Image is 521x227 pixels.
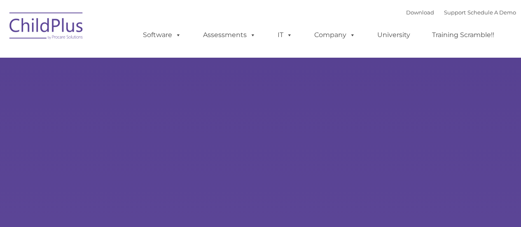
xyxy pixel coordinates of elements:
a: Training Scramble!! [424,27,502,43]
a: Download [406,9,434,16]
a: Support [444,9,466,16]
a: Assessments [195,27,264,43]
a: Schedule A Demo [467,9,516,16]
a: IT [269,27,301,43]
a: Company [306,27,364,43]
font: | [406,9,516,16]
a: University [369,27,418,43]
a: Software [135,27,189,43]
img: ChildPlus by Procare Solutions [5,7,88,48]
